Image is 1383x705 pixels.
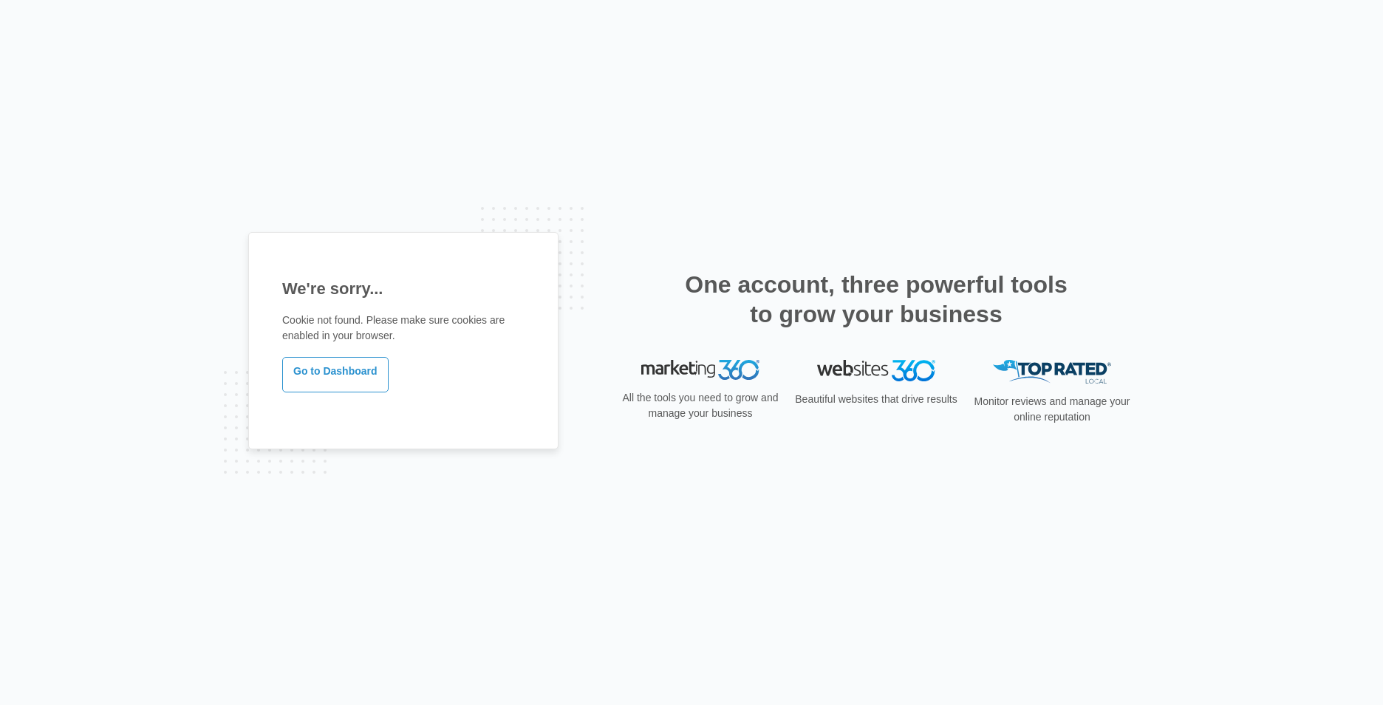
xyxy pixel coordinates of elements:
[282,313,525,344] p: Cookie not found. Please make sure cookies are enabled in your browser.
[282,357,389,392] a: Go to Dashboard
[993,360,1111,384] img: Top Rated Local
[618,390,783,421] p: All the tools you need to grow and manage your business
[793,392,959,407] p: Beautiful websites that drive results
[282,276,525,301] h1: We're sorry...
[641,360,759,381] img: Marketing 360
[817,360,935,381] img: Websites 360
[969,394,1135,425] p: Monitor reviews and manage your online reputation
[680,270,1072,329] h2: One account, three powerful tools to grow your business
